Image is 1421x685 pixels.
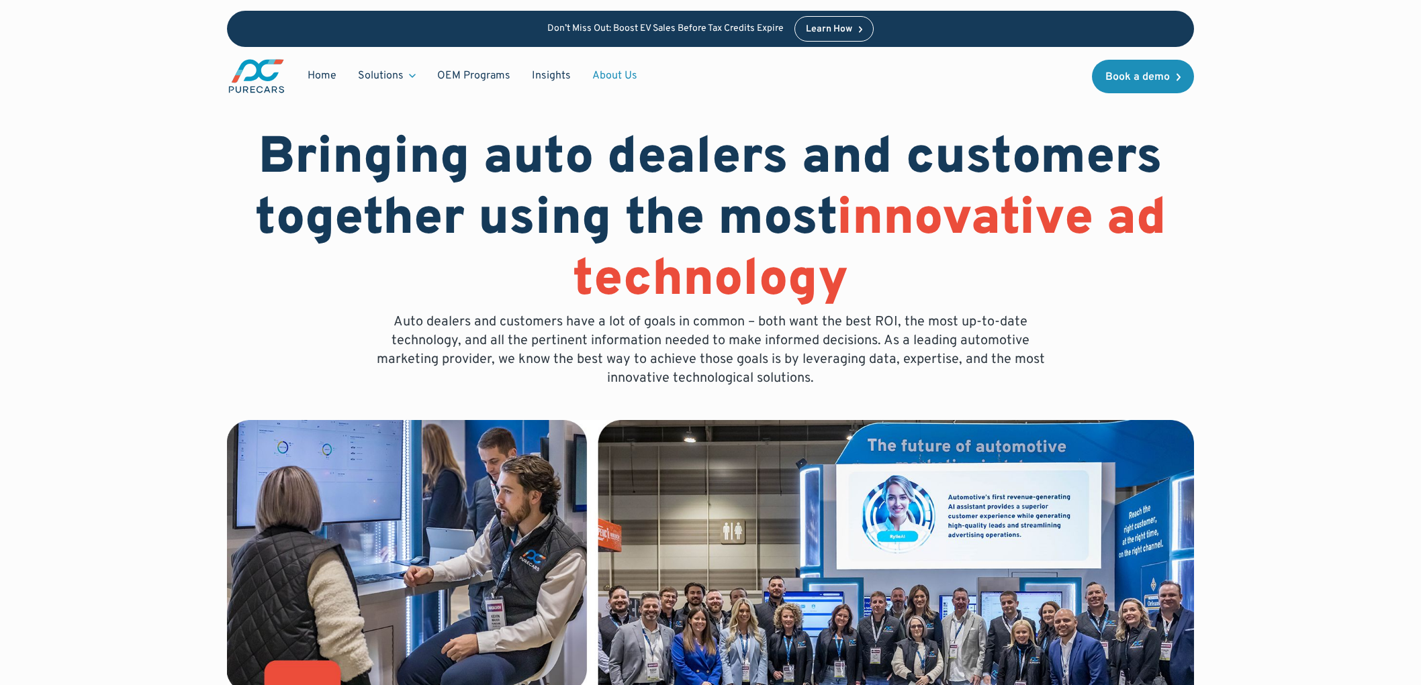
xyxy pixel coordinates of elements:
[367,313,1054,388] p: Auto dealers and customers have a lot of goals in common – both want the best ROI, the most up-to...
[582,63,648,89] a: About Us
[227,129,1194,313] h1: Bringing auto dealers and customers together using the most
[521,63,582,89] a: Insights
[547,23,784,35] p: Don’t Miss Out: Boost EV Sales Before Tax Credits Expire
[227,58,286,95] img: purecars logo
[794,16,874,42] a: Learn How
[426,63,521,89] a: OEM Programs
[573,188,1166,313] span: innovative ad technology
[358,68,404,83] div: Solutions
[806,25,852,34] div: Learn How
[227,58,286,95] a: main
[1105,72,1170,83] div: Book a demo
[347,63,426,89] div: Solutions
[297,63,347,89] a: Home
[1092,60,1194,93] a: Book a demo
